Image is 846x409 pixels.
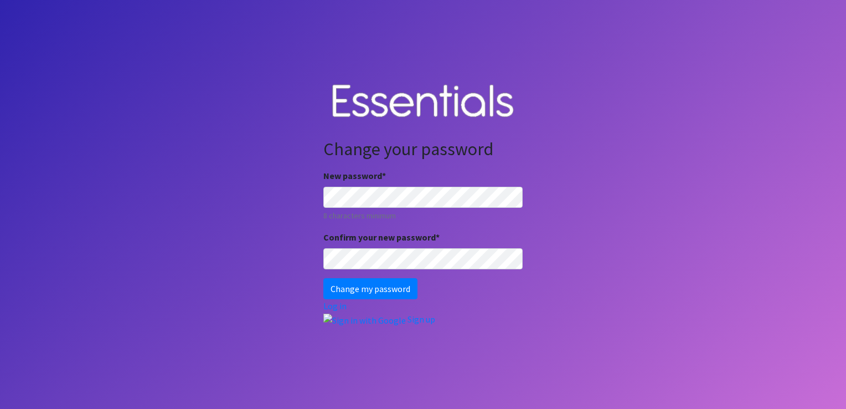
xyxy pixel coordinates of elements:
abbr: required [382,170,386,181]
h2: Change your password [323,139,523,160]
label: New password [323,169,386,182]
input: Change my password [323,278,417,299]
label: Confirm your new password [323,231,440,244]
img: Human Essentials [323,73,523,130]
small: 8 characters minimum [323,210,523,222]
img: Sign in with Google [323,314,406,327]
abbr: required [436,232,440,243]
a: Sign up [407,314,435,325]
a: Log in [323,300,347,311]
